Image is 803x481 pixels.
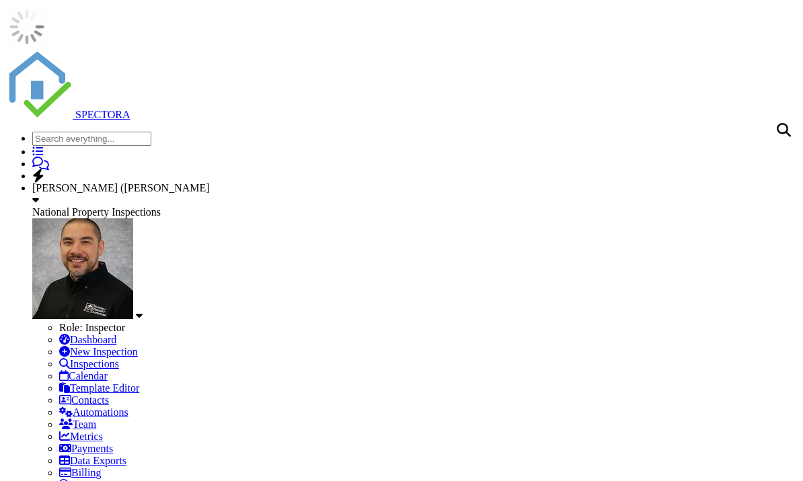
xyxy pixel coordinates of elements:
a: Dashboard [59,334,116,345]
a: Metrics [59,431,103,442]
a: SPECTORA [5,109,130,120]
a: Automations [59,406,128,418]
a: Calendar [59,370,108,382]
div: [PERSON_NAME] ([PERSON_NAME] [32,182,798,194]
a: Contacts [59,394,109,406]
a: Inspections [59,358,119,369]
img: hoffer_albert.jpg [32,218,133,319]
div: National Property Inspections [32,206,798,218]
a: Team [59,419,96,430]
a: Template Editor [59,382,139,394]
a: New Inspection [59,346,138,357]
input: Search everything... [32,132,151,146]
a: Data Exports [59,455,126,466]
img: loading-93afd81d04378562ca97960a6d0abf470c8f8241ccf6a1b4da771bf876922d1b.gif [5,5,48,48]
span: Role: Inspector [59,322,125,333]
a: Payments [59,443,113,454]
span: SPECTORA [75,109,130,120]
a: Billing [59,467,101,478]
img: The Best Home Inspection Software - Spectora [5,51,73,118]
